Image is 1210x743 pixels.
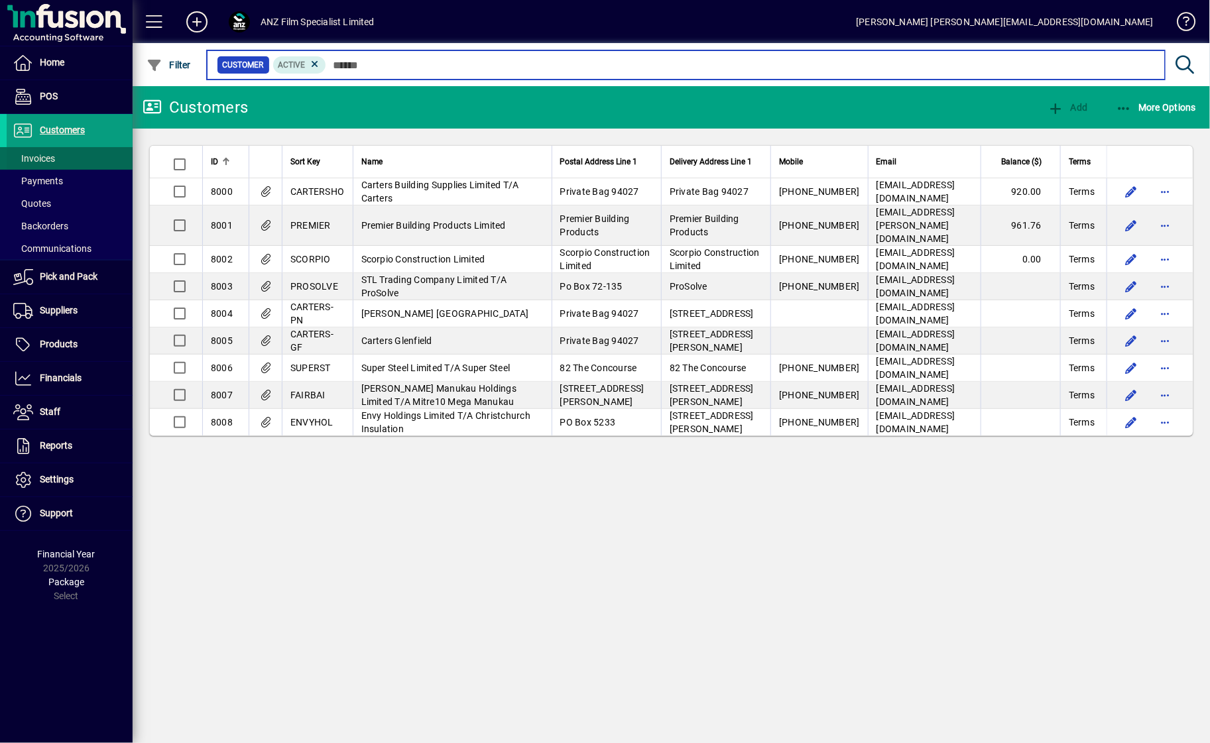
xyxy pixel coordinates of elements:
span: ID [211,154,218,169]
button: Edit [1120,249,1142,270]
span: 8000 [211,186,233,197]
span: Payments [13,176,63,186]
span: PREMIER [290,220,331,231]
span: Home [40,57,64,68]
span: Customers [40,125,85,135]
span: [PHONE_NUMBER] [779,390,860,400]
span: Financial Year [38,549,95,559]
span: 8002 [211,254,233,264]
a: Payments [7,170,133,192]
a: Pick and Pack [7,260,133,294]
span: More Options [1116,102,1197,113]
span: Private Bag 94027 [560,335,639,346]
span: 82 The Concourse [560,363,637,373]
span: SCORPIO [290,254,331,264]
span: [PHONE_NUMBER] [779,363,860,373]
span: [PHONE_NUMBER] [779,186,860,197]
span: POS [40,91,58,101]
span: Premier Building Products Limited [361,220,506,231]
a: Staff [7,396,133,429]
span: CARTERS-GF [290,329,333,353]
div: Customers [143,97,248,118]
span: PROSOLVE [290,281,338,292]
span: 8005 [211,335,233,346]
span: Terms [1069,185,1095,198]
a: Home [7,46,133,80]
td: 920.00 [981,178,1060,205]
span: Customer [223,58,264,72]
span: SUPERST [290,363,331,373]
button: Edit [1120,303,1142,324]
span: Delivery Address Line 1 [670,154,752,169]
a: Suppliers [7,294,133,327]
span: [EMAIL_ADDRESS][DOMAIN_NAME] [877,383,955,407]
button: Add [176,10,218,34]
span: Premier Building Products [670,213,739,237]
span: Terms [1069,154,1091,169]
button: Edit [1120,181,1142,202]
td: 961.76 [981,205,1060,246]
span: Quotes [13,198,51,209]
button: More options [1155,357,1176,378]
span: Active [278,60,306,70]
span: [PERSON_NAME] [GEOGRAPHIC_DATA] [361,308,529,319]
span: [PHONE_NUMBER] [779,417,860,428]
span: [EMAIL_ADDRESS][DOMAIN_NAME] [877,247,955,271]
button: More options [1155,215,1176,236]
span: Po Box 72-135 [560,281,623,292]
button: Add [1044,95,1091,119]
span: Premier Building Products [560,213,630,237]
mat-chip: Activation Status: Active [273,56,326,74]
span: Sort Key [290,154,320,169]
span: PO Box 5233 [560,417,616,428]
a: Settings [7,463,133,496]
span: Balance ($) [1001,154,1042,169]
span: 8003 [211,281,233,292]
span: Terms [1069,280,1095,293]
a: Reports [7,429,133,463]
span: Terms [1069,334,1095,347]
span: ENVYHOL [290,417,333,428]
span: [STREET_ADDRESS][PERSON_NAME] [670,410,754,434]
span: Scorpio Construction Limited [361,254,485,264]
span: 82 The Concourse [670,363,747,373]
button: More options [1155,384,1176,406]
a: Communications [7,237,133,260]
span: [STREET_ADDRESS][PERSON_NAME] [670,329,754,353]
span: Super Steel Limited T/A Super Steel [361,363,511,373]
span: Reports [40,440,72,451]
a: Knowledge Base [1167,3,1193,46]
a: Products [7,328,133,361]
span: Filter [147,60,191,70]
span: [EMAIL_ADDRESS][DOMAIN_NAME] [877,410,955,434]
button: More options [1155,249,1176,270]
span: Envy Holdings Limited T/A Christchurch Insulation [361,410,531,434]
span: Add [1048,102,1087,113]
span: Invoices [13,153,55,164]
button: Profile [218,10,261,34]
span: [EMAIL_ADDRESS][DOMAIN_NAME] [877,356,955,380]
span: [EMAIL_ADDRESS][PERSON_NAME][DOMAIN_NAME] [877,207,955,244]
button: Edit [1120,215,1142,236]
span: Financials [40,372,82,383]
button: Edit [1120,276,1142,297]
button: Edit [1120,330,1142,351]
span: [STREET_ADDRESS][PERSON_NAME] [670,383,754,407]
a: Support [7,497,133,530]
button: More options [1155,181,1176,202]
span: [STREET_ADDRESS][PERSON_NAME] [560,383,644,407]
div: Balance ($) [989,154,1054,169]
span: Terms [1069,219,1095,232]
span: Terms [1069,388,1095,402]
div: ANZ Film Specialist Limited [261,11,375,32]
span: [PHONE_NUMBER] [779,220,860,231]
button: Filter [143,53,194,77]
span: STL Trading Company Limited T/A ProSolve [361,274,507,298]
span: 8008 [211,417,233,428]
span: ProSolve [670,281,707,292]
button: Edit [1120,357,1142,378]
span: Scorpio Construction Limited [670,247,760,271]
button: More options [1155,412,1176,433]
span: Mobile [779,154,803,169]
span: 8006 [211,363,233,373]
